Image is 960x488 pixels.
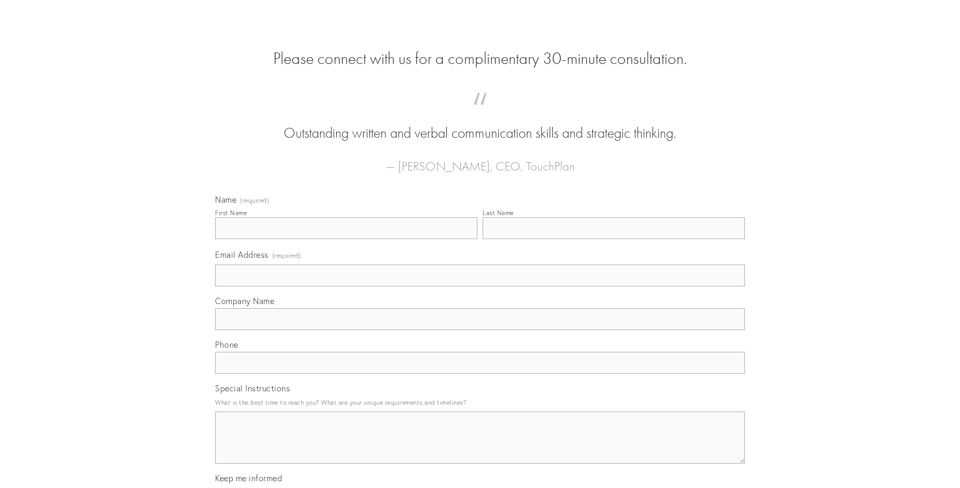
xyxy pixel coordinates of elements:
div: First Name [215,209,247,217]
blockquote: Outstanding written and verbal communication skills and strategic thinking. [232,103,728,143]
span: “ [232,103,728,123]
span: Phone [215,339,238,350]
span: Email Address [215,249,269,260]
figcaption: — [PERSON_NAME], CEO, TouchPlan [232,143,728,177]
div: Last Name [483,209,514,217]
span: Special Instructions [215,383,290,393]
span: Company Name [215,296,274,306]
span: (required) [240,197,269,204]
p: What is the best time to reach you? What are your unique requirements and timelines? [215,395,745,410]
span: Name [215,194,236,205]
span: (required) [272,248,301,262]
span: Keep me informed [215,473,282,483]
h2: Please connect with us for a complimentary 30-minute consultation. [215,49,745,69]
